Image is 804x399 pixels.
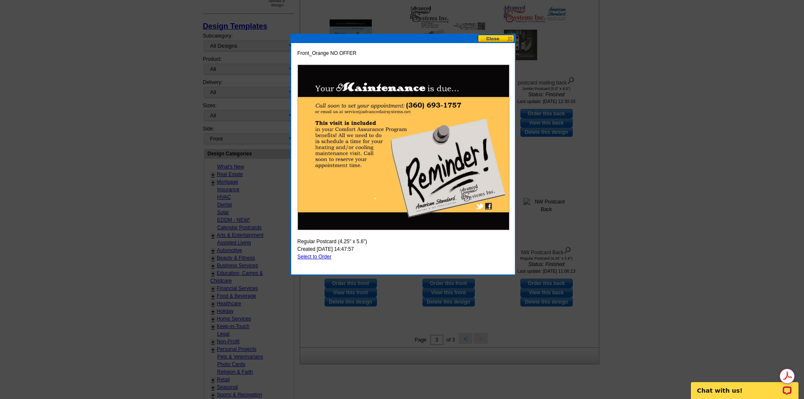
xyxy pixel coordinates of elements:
a: Select to Order [298,254,332,260]
img: large-thumb.jpg [298,65,509,230]
iframe: LiveChat chat widget [685,372,804,399]
span: Regular Postcard (4.25" x 5.6") [298,238,367,245]
span: Front_Orange NO OFFER [298,49,357,57]
span: Created [DATE] 14:47:57 [298,245,354,253]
